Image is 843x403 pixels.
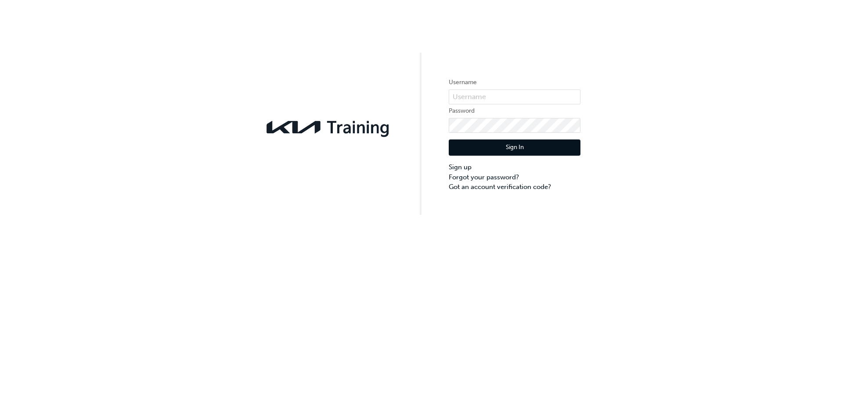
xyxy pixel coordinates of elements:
a: Got an account verification code? [449,182,580,192]
a: Forgot your password? [449,172,580,182]
a: Sign up [449,162,580,172]
input: Username [449,89,580,104]
img: kia-training [263,115,394,139]
button: Sign In [449,139,580,156]
label: Username [449,77,580,88]
label: Password [449,106,580,116]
